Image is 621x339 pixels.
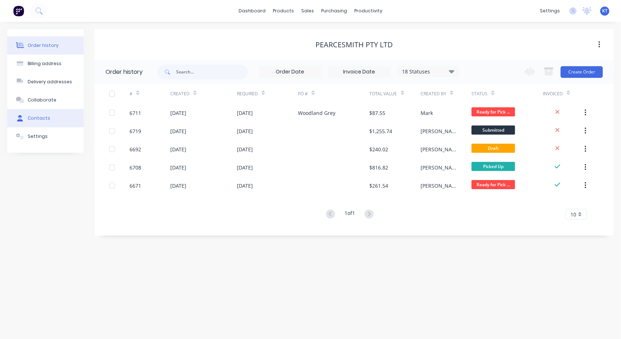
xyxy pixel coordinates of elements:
div: Contacts [28,115,50,121]
button: Billing address [7,55,84,73]
span: KT [602,8,608,14]
div: [DATE] [237,127,253,135]
button: Settings [7,127,84,145]
div: Invoiced [543,84,584,104]
div: PO # [298,84,369,104]
button: Delivery addresses [7,73,84,91]
div: Status [471,84,543,104]
div: Total Value [370,84,421,104]
div: Settings [28,133,48,140]
div: 6719 [130,127,141,135]
div: [PERSON_NAME] [421,164,457,171]
div: $240.02 [370,145,389,153]
div: $87.55 [370,109,386,117]
input: Order Date [259,67,321,77]
div: $816.82 [370,164,389,171]
div: Order history [28,42,59,49]
div: Mark [421,109,433,117]
span: 10 [570,211,576,218]
div: 6671 [130,182,141,190]
span: Draft [471,144,515,153]
div: Required [237,84,298,104]
div: [DATE] [170,127,186,135]
div: 6692 [130,145,141,153]
button: Order history [7,36,84,55]
div: Created By [421,84,471,104]
div: [PERSON_NAME] [421,182,457,190]
img: Factory [13,5,24,16]
div: 6708 [130,164,141,171]
a: dashboard [235,5,269,16]
div: Billing address [28,60,61,67]
div: Invoiced [543,91,563,97]
div: Total Value [370,91,397,97]
div: [DATE] [170,182,186,190]
div: [DATE] [237,182,253,190]
div: purchasing [318,5,351,16]
div: [DATE] [170,164,186,171]
div: Created [170,91,190,97]
div: PO # [298,91,308,97]
div: [DATE] [237,145,253,153]
div: Woodland Grey [298,109,335,117]
span: Submitted [471,125,515,135]
div: # [130,91,132,97]
div: Collaborate [28,97,56,103]
div: PearceSmith Pty Ltd [315,40,393,49]
div: Status [471,91,487,97]
div: Delivery addresses [28,79,72,85]
input: Invoice Date [329,67,390,77]
button: Contacts [7,109,84,127]
div: [DATE] [170,145,186,153]
div: 6711 [130,109,141,117]
div: 1 of 1 [345,209,355,220]
div: settings [536,5,564,16]
button: Collaborate [7,91,84,109]
div: [PERSON_NAME] [421,145,457,153]
button: Create Order [561,66,603,78]
div: [PERSON_NAME] [421,127,457,135]
div: 18 Statuses [398,68,459,76]
div: $1,255.74 [370,127,393,135]
div: # [130,84,170,104]
span: Picked Up [471,162,515,171]
div: Order history [106,68,143,76]
div: productivity [351,5,386,16]
div: Created [170,84,236,104]
div: products [269,5,298,16]
div: Created By [421,91,446,97]
span: Ready for Pick ... [471,180,515,189]
span: Ready for Pick ... [471,107,515,116]
input: Search... [176,65,248,79]
div: sales [298,5,318,16]
div: [DATE] [170,109,186,117]
div: $261.54 [370,182,389,190]
div: [DATE] [237,164,253,171]
div: Required [237,91,258,97]
div: [DATE] [237,109,253,117]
